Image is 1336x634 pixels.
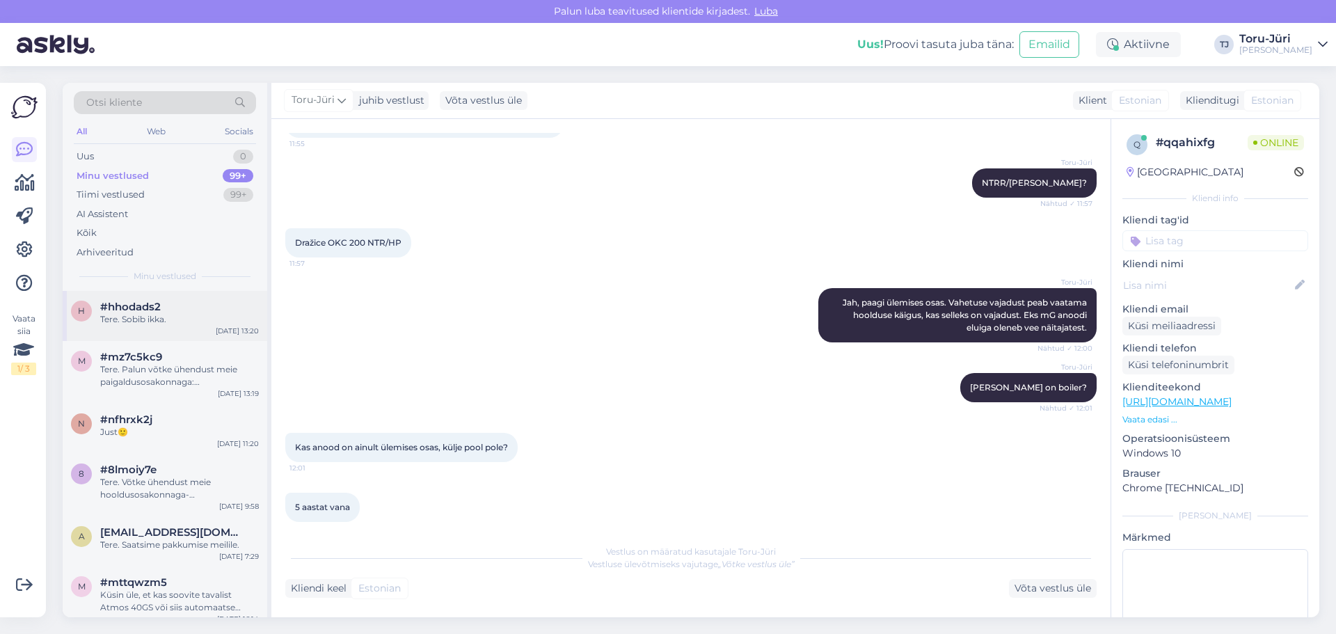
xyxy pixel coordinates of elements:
p: Windows 10 [1122,446,1308,461]
div: Tiimi vestlused [77,188,145,202]
div: [DATE] 13:19 [218,388,259,399]
div: [DATE] 11:20 [217,438,259,449]
span: NTRR/[PERSON_NAME]? [982,177,1087,188]
span: 11:57 [289,258,342,269]
span: 11:55 [289,138,342,149]
a: [URL][DOMAIN_NAME] [1122,395,1232,408]
div: [DATE] 16:14 [217,614,259,624]
p: Kliendi telefon [1122,341,1308,356]
span: Estonian [358,581,401,596]
p: Märkmed [1122,530,1308,545]
div: Aktiivne [1096,32,1181,57]
span: Otsi kliente [86,95,142,110]
p: Kliendi nimi [1122,257,1308,271]
span: Nähtud ✓ 12:01 [1040,403,1092,413]
span: #mz7c5kc9 [100,351,162,363]
span: 8 [79,468,84,479]
a: Toru-Jüri[PERSON_NAME] [1239,33,1328,56]
span: 5 aastat vana [295,502,350,512]
div: Uus [77,150,94,164]
i: „Võtke vestlus üle” [718,559,795,569]
span: #hhodads2 [100,301,161,313]
span: m [78,581,86,592]
span: Nähtud ✓ 11:57 [1040,198,1092,209]
div: Toru-Jüri [1239,33,1312,45]
div: Web [144,122,168,141]
div: Tere. Saatsime pakkumise meilile. [100,539,259,551]
div: Tere. Palun võtke ühendust meie paigaldusosakonnaga: [EMAIL_ADDRESS][DOMAIN_NAME], 5190 9851 [100,363,259,388]
div: Küsin üle, et kas soovite tavalist Atmos 40GS või siis automaatse süütamisega? [100,589,259,614]
b: Uus! [857,38,884,51]
div: 99+ [223,169,253,183]
span: Vestluse ülevõtmiseks vajutage [588,559,795,569]
div: Vaata siia [11,312,36,375]
div: Proovi tasuta juba täna: [857,36,1014,53]
div: [DATE] 7:29 [219,551,259,562]
div: [PERSON_NAME] [1239,45,1312,56]
div: Arhiveeritud [77,246,134,260]
div: 1 / 3 [11,363,36,375]
div: juhib vestlust [353,93,424,108]
div: AI Assistent [77,207,128,221]
span: Online [1248,135,1304,150]
span: Minu vestlused [134,270,196,283]
span: Estonian [1119,93,1161,108]
div: Võta vestlus üle [440,91,527,110]
span: Toru-Jüri [1040,277,1092,287]
span: m [78,356,86,366]
div: [GEOGRAPHIC_DATA] [1127,165,1243,180]
p: Kliendi email [1122,302,1308,317]
span: Kas anood on ainult ülemises osas, külje pool pole? [295,442,508,452]
div: Kõik [77,226,97,240]
span: Vestlus on määratud kasutajale Toru-Jüri [606,546,776,557]
div: Tere. Sobib ikka. [100,313,259,326]
div: Küsi meiliaadressi [1122,317,1221,335]
span: #mttqwzm5 [100,576,167,589]
div: Kliendi info [1122,192,1308,205]
p: Brauser [1122,466,1308,481]
span: Toru-Jüri [1040,157,1092,168]
div: 0 [233,150,253,164]
span: 12:01 [289,523,342,533]
span: Toru-Jüri [1040,362,1092,372]
span: q [1134,139,1140,150]
div: Tere. Võtke ühendust meie hooldusosakonnaga- [EMAIL_ADDRESS][DOMAIN_NAME], 5190 5480 [100,476,259,501]
p: Vaata edasi ... [1122,413,1308,426]
div: All [74,122,90,141]
span: Estonian [1251,93,1294,108]
div: Klient [1073,93,1107,108]
span: 12:01 [289,463,342,473]
div: Minu vestlused [77,169,149,183]
img: Askly Logo [11,94,38,120]
div: Socials [222,122,256,141]
span: a [79,531,85,541]
div: Kliendi keel [285,581,347,596]
span: h [78,306,85,316]
span: Jah, paagi ülemises osas. Vahetuse vajadust peab vaatama hoolduse käigus, kas selleks on vajadust... [843,297,1089,333]
div: [PERSON_NAME] [1122,509,1308,522]
div: [DATE] 13:20 [216,326,259,336]
span: Toru-Jüri [292,93,335,108]
div: TJ [1214,35,1234,54]
span: n [78,418,85,429]
div: # qqahixfg [1156,134,1248,151]
span: #nfhrxk2j [100,413,152,426]
p: Chrome [TECHNICAL_ID] [1122,481,1308,496]
p: Kliendi tag'id [1122,213,1308,228]
span: Luba [750,5,782,17]
input: Lisa tag [1122,230,1308,251]
span: ahtopariots@gmail.com [100,526,245,539]
span: [PERSON_NAME] on boiler? [970,382,1087,393]
p: Operatsioonisüsteem [1122,431,1308,446]
span: Dražice OKC 200 NTR/HP [295,237,401,248]
div: Klienditugi [1180,93,1239,108]
div: Võta vestlus üle [1009,579,1097,598]
p: Klienditeekond [1122,380,1308,395]
button: Emailid [1019,31,1079,58]
div: [DATE] 9:58 [219,501,259,512]
span: Nähtud ✓ 12:00 [1037,343,1092,354]
input: Lisa nimi [1123,278,1292,293]
div: Just🙂 [100,426,259,438]
span: #8lmoiy7e [100,463,157,476]
div: 99+ [223,188,253,202]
